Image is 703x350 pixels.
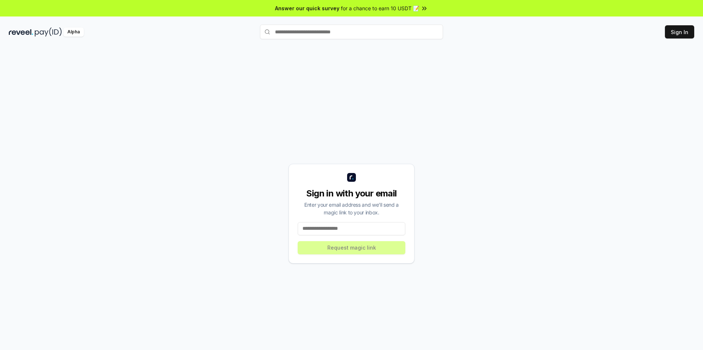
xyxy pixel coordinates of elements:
[63,27,84,37] div: Alpha
[298,188,405,199] div: Sign in with your email
[341,4,419,12] span: for a chance to earn 10 USDT 📝
[35,27,62,37] img: pay_id
[9,27,33,37] img: reveel_dark
[298,201,405,216] div: Enter your email address and we’ll send a magic link to your inbox.
[275,4,339,12] span: Answer our quick survey
[665,25,694,38] button: Sign In
[347,173,356,182] img: logo_small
